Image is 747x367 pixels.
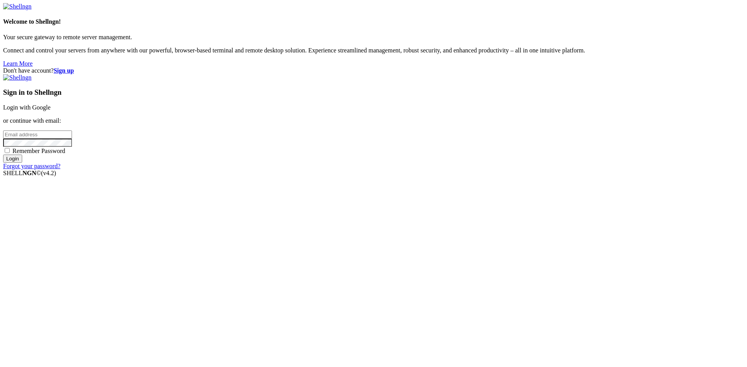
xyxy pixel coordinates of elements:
div: Don't have account? [3,67,744,74]
b: NGN [23,170,37,176]
input: Login [3,155,22,163]
a: Learn More [3,60,33,67]
p: Your secure gateway to remote server management. [3,34,744,41]
span: SHELL © [3,170,56,176]
h3: Sign in to Shellngn [3,88,744,97]
a: Sign up [54,67,74,74]
p: Connect and control your servers from anywhere with our powerful, browser-based terminal and remo... [3,47,744,54]
img: Shellngn [3,3,32,10]
input: Email address [3,130,72,139]
p: or continue with email: [3,117,744,124]
a: Login with Google [3,104,51,111]
input: Remember Password [5,148,10,153]
span: 4.2.0 [41,170,56,176]
span: Remember Password [12,148,65,154]
h4: Welcome to Shellngn! [3,18,744,25]
a: Forgot your password? [3,163,60,169]
img: Shellngn [3,74,32,81]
